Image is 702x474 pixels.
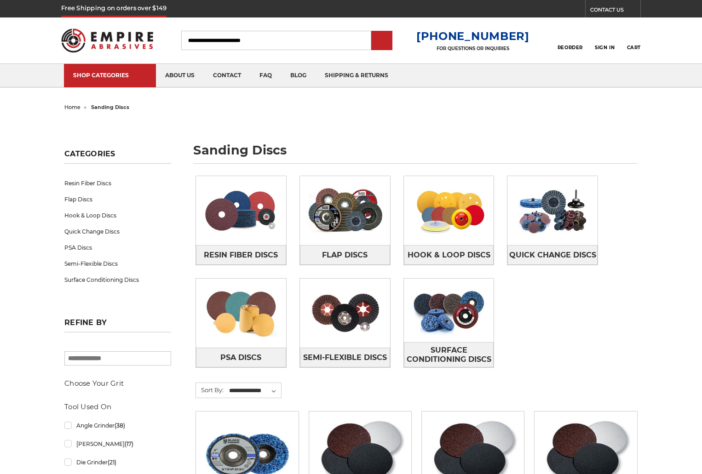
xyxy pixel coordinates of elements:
[507,245,598,265] a: Quick Change Discs
[64,454,171,470] a: Die Grinder(21)
[250,64,281,87] a: faq
[404,179,494,242] img: Hook & Loop Discs
[416,29,529,43] a: [PHONE_NUMBER]
[316,64,397,87] a: shipping & returns
[627,30,641,51] a: Cart
[404,342,494,367] a: Surface Conditioning Discs
[64,256,171,272] a: Semi-Flexible Discs
[416,46,529,51] p: FOR QUESTIONS OR INQUIRIES
[507,179,598,242] img: Quick Change Discs
[300,281,390,345] img: Semi-Flexible Discs
[91,104,129,110] span: sanding discs
[509,247,596,263] span: Quick Change Discs
[193,144,638,164] h1: sanding discs
[64,272,171,288] a: Surface Conditioning Discs
[64,175,171,191] a: Resin Fiber Discs
[220,350,261,365] span: PSA Discs
[64,223,171,240] a: Quick Change Discs
[73,72,147,79] div: SHOP CATEGORIES
[300,245,390,265] a: Flap Discs
[196,383,224,397] label: Sort By:
[204,247,278,263] span: Resin Fiber Discs
[408,247,490,263] span: Hook & Loop Discs
[64,207,171,223] a: Hook & Loop Discs
[64,240,171,256] a: PSA Discs
[627,45,641,51] span: Cart
[322,247,368,263] span: Flap Discs
[64,378,171,389] h5: Choose Your Grit
[590,5,640,17] a: CONTACT US
[64,318,171,332] h5: Refine by
[300,179,390,242] img: Flap Discs
[303,350,387,365] span: Semi-Flexible Discs
[64,436,171,452] a: [PERSON_NAME](17)
[64,104,81,110] a: home
[64,417,171,434] a: Angle Grinder(38)
[61,23,153,58] img: Empire Abrasives
[281,64,316,87] a: blog
[404,245,494,265] a: Hook & Loop Discs
[196,245,286,265] a: Resin Fiber Discs
[64,191,171,207] a: Flap Discs
[595,45,615,51] span: Sign In
[300,348,390,367] a: Semi-Flexible Discs
[196,348,286,367] a: PSA Discs
[108,459,116,466] span: (21)
[64,401,171,412] h5: Tool Used On
[558,45,583,51] span: Reorder
[228,384,281,398] select: Sort By:
[125,440,133,447] span: (17)
[115,422,125,429] span: (38)
[404,279,494,342] img: Surface Conditioning Discs
[558,30,583,50] a: Reorder
[373,32,391,50] input: Submit
[196,179,286,242] img: Resin Fiber Discs
[196,281,286,345] img: PSA Discs
[156,64,204,87] a: about us
[404,343,494,367] span: Surface Conditioning Discs
[204,64,250,87] a: contact
[64,149,171,164] h5: Categories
